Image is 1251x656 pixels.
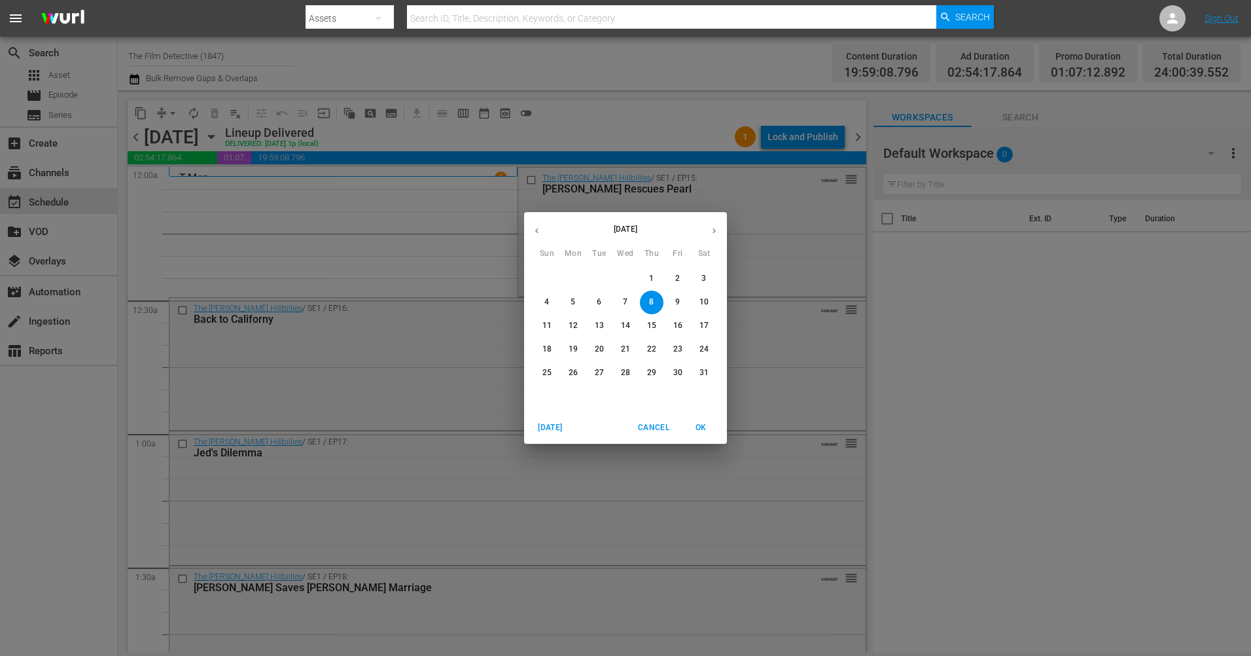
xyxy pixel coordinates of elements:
[680,417,722,439] button: OK
[640,291,663,314] button: 8
[595,320,604,331] p: 13
[623,297,627,308] p: 7
[614,247,637,261] span: Wed
[588,291,611,314] button: 6
[666,338,690,361] button: 23
[638,421,669,435] span: Cancel
[955,5,990,29] span: Search
[561,338,585,361] button: 19
[614,361,637,385] button: 28
[675,273,680,284] p: 2
[666,361,690,385] button: 30
[588,361,611,385] button: 27
[649,273,654,284] p: 1
[692,361,716,385] button: 31
[535,361,559,385] button: 25
[685,421,716,435] span: OK
[595,344,604,355] p: 20
[614,314,637,338] button: 14
[699,320,709,331] p: 17
[699,344,709,355] p: 24
[692,247,716,261] span: Sat
[666,267,690,291] button: 2
[535,314,559,338] button: 11
[535,338,559,361] button: 18
[640,247,663,261] span: Thu
[673,320,682,331] p: 16
[640,338,663,361] button: 22
[614,291,637,314] button: 7
[647,367,656,378] p: 29
[649,297,654,308] p: 8
[621,320,630,331] p: 14
[535,247,559,261] span: Sun
[550,223,701,235] p: [DATE]
[535,291,559,314] button: 4
[544,297,549,308] p: 4
[561,361,585,385] button: 26
[673,367,682,378] p: 30
[31,3,94,34] img: ans4CAIJ8jUAAAAAAAAAAAAAAAAAAAAAAAAgQb4GAAAAAAAAAAAAAAAAAAAAAAAAJMjXAAAAAAAAAAAAAAAAAAAAAAAAgAT5G...
[692,291,716,314] button: 10
[571,297,575,308] p: 5
[542,320,552,331] p: 11
[675,297,680,308] p: 9
[621,367,630,378] p: 28
[633,417,675,439] button: Cancel
[542,344,552,355] p: 18
[1205,13,1239,24] a: Sign Out
[699,297,709,308] p: 10
[588,247,611,261] span: Tue
[647,320,656,331] p: 15
[614,338,637,361] button: 21
[621,344,630,355] p: 21
[597,297,601,308] p: 6
[692,314,716,338] button: 17
[640,267,663,291] button: 1
[535,421,566,435] span: [DATE]
[595,367,604,378] p: 27
[561,314,585,338] button: 12
[588,338,611,361] button: 20
[666,291,690,314] button: 9
[588,314,611,338] button: 13
[569,367,578,378] p: 26
[699,367,709,378] p: 31
[673,344,682,355] p: 23
[561,247,585,261] span: Mon
[8,10,24,26] span: menu
[640,361,663,385] button: 29
[569,320,578,331] p: 12
[542,367,552,378] p: 25
[561,291,585,314] button: 5
[666,247,690,261] span: Fri
[529,417,571,439] button: [DATE]
[666,314,690,338] button: 16
[640,314,663,338] button: 15
[701,273,706,284] p: 3
[647,344,656,355] p: 22
[692,338,716,361] button: 24
[569,344,578,355] p: 19
[692,267,716,291] button: 3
